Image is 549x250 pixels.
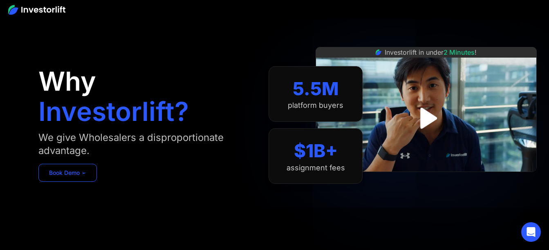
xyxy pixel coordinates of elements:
h1: Why [38,68,96,94]
div: platform buyers [288,101,343,110]
h1: Investorlift? [38,98,189,125]
span: 2 Minutes [444,48,475,56]
div: Open Intercom Messenger [521,222,541,242]
div: 5.5M [293,78,339,100]
iframe: Customer reviews powered by Trustpilot [365,176,488,186]
div: $1B+ [294,140,338,162]
a: open lightbox [408,100,444,136]
a: Book Demo ➢ [38,164,97,182]
div: assignment fees [287,163,345,172]
div: Investorlift in under ! [385,47,477,57]
div: We give Wholesalers a disproportionate advantage. [38,131,252,157]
